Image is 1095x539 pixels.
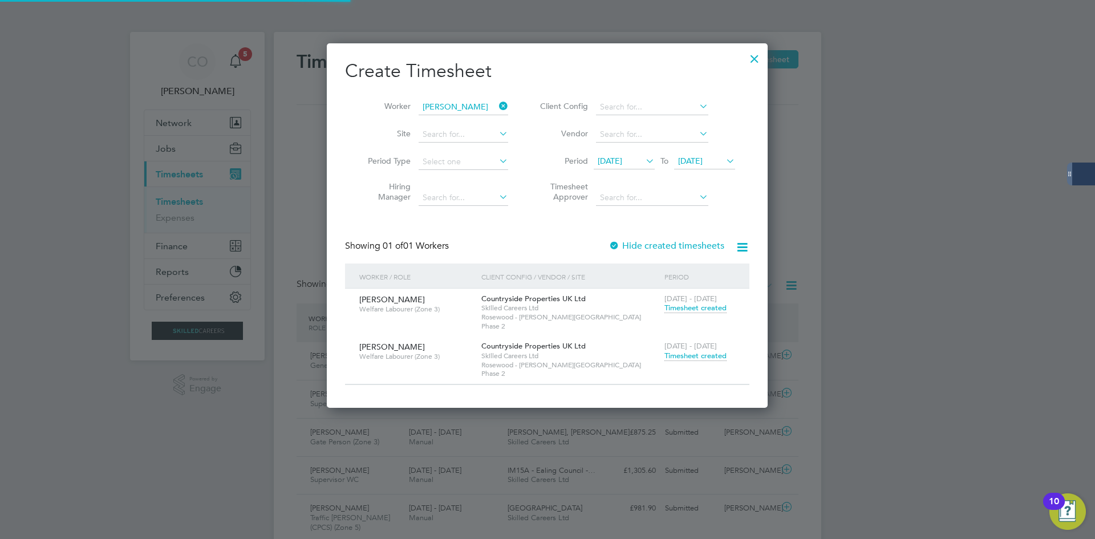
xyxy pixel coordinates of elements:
[383,240,403,252] span: 01 of
[481,303,659,313] span: Skilled Careers Ltd
[596,127,708,143] input: Search for...
[345,240,451,252] div: Showing
[1049,493,1086,530] button: Open Resource Center, 10 new notifications
[664,351,727,361] span: Timesheet created
[345,59,749,83] h2: Create Timesheet
[481,351,659,360] span: Skilled Careers Ltd
[678,156,703,166] span: [DATE]
[419,127,508,143] input: Search for...
[664,341,717,351] span: [DATE] - [DATE]
[359,156,411,166] label: Period Type
[537,181,588,202] label: Timesheet Approver
[537,128,588,139] label: Vendor
[419,190,508,206] input: Search for...
[664,303,727,313] span: Timesheet created
[481,360,659,378] span: Rosewood - [PERSON_NAME][GEOGRAPHIC_DATA] Phase 2
[609,240,724,252] label: Hide created timesheets
[662,264,738,290] div: Period
[664,294,717,303] span: [DATE] - [DATE]
[1049,501,1059,516] div: 10
[657,153,672,168] span: To
[419,154,508,170] input: Select one
[537,101,588,111] label: Client Config
[359,181,411,202] label: Hiring Manager
[598,156,622,166] span: [DATE]
[359,128,411,139] label: Site
[596,99,708,115] input: Search for...
[478,264,662,290] div: Client Config / Vendor / Site
[481,313,659,330] span: Rosewood - [PERSON_NAME][GEOGRAPHIC_DATA] Phase 2
[419,99,508,115] input: Search for...
[359,101,411,111] label: Worker
[481,341,586,351] span: Countryside Properties UK Ltd
[359,352,473,361] span: Welfare Labourer (Zone 3)
[359,342,425,352] span: [PERSON_NAME]
[356,264,478,290] div: Worker / Role
[481,294,586,303] span: Countryside Properties UK Ltd
[383,240,449,252] span: 01 Workers
[359,294,425,305] span: [PERSON_NAME]
[359,305,473,314] span: Welfare Labourer (Zone 3)
[596,190,708,206] input: Search for...
[537,156,588,166] label: Period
